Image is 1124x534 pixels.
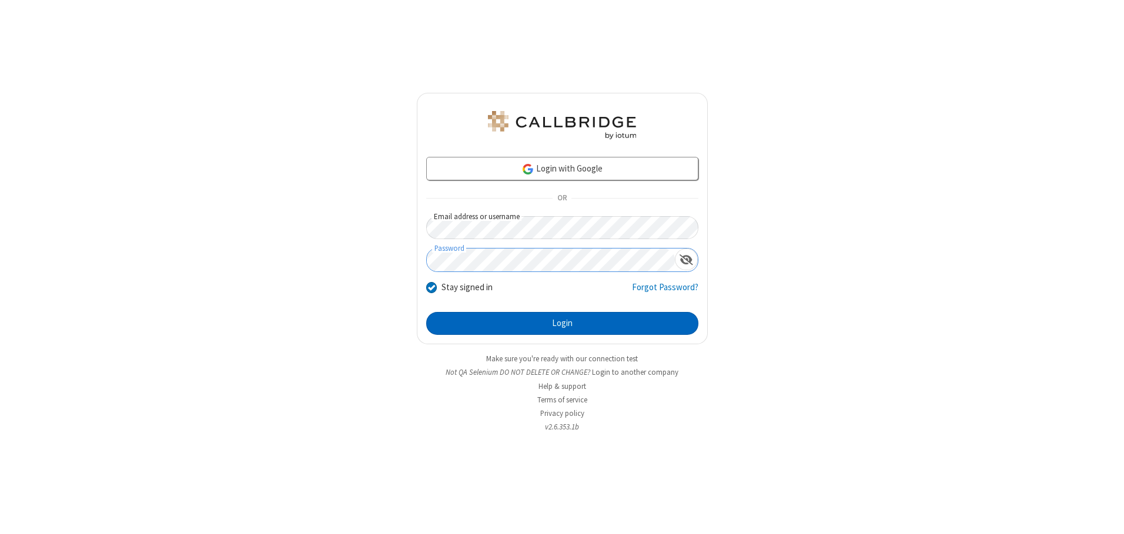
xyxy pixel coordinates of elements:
span: OR [553,190,571,207]
a: Forgot Password? [632,281,698,303]
li: Not QA Selenium DO NOT DELETE OR CHANGE? [417,367,708,378]
img: google-icon.png [521,163,534,176]
a: Help & support [538,381,586,391]
a: Terms of service [537,395,587,405]
li: v2.6.353.1b [417,421,708,432]
input: Password [427,248,675,271]
div: Show password [675,248,698,270]
button: Login [426,312,698,335]
a: Make sure you're ready with our connection test [486,354,638,364]
img: QA Selenium DO NOT DELETE OR CHANGE [486,111,638,139]
button: Login to another company [592,367,678,378]
input: Email address or username [426,216,698,239]
a: Privacy policy [540,408,584,418]
a: Login with Google [426,157,698,180]
label: Stay signed in [441,281,493,294]
iframe: Chat [1095,503,1115,526]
